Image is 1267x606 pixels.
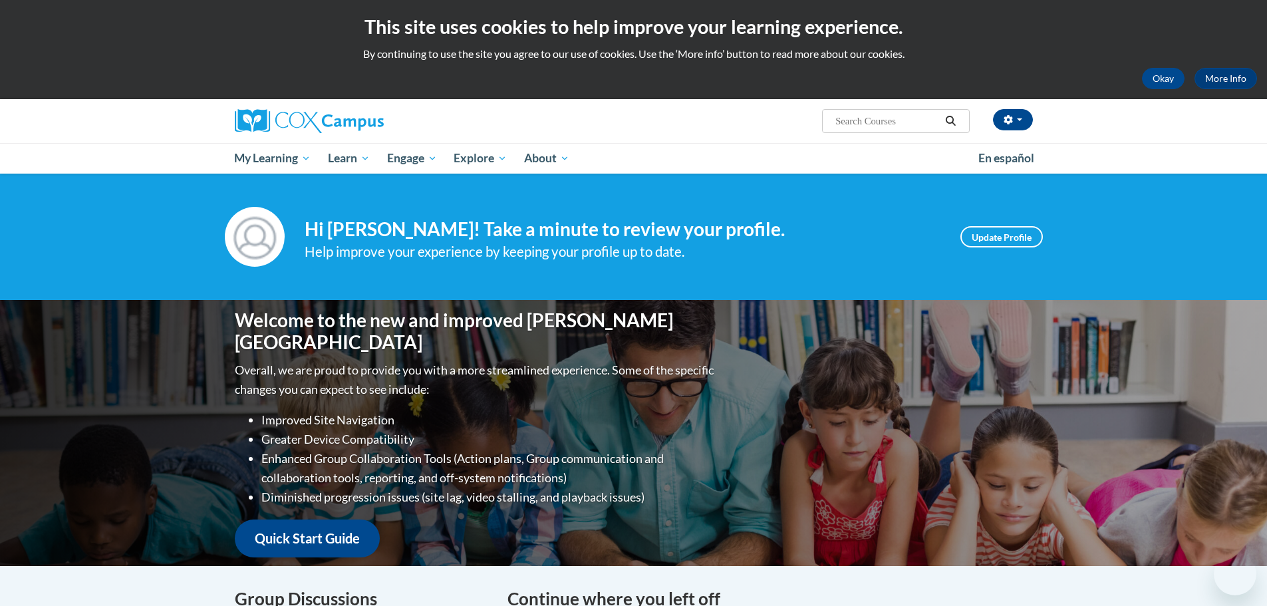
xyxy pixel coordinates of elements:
[234,150,311,166] span: My Learning
[261,410,717,430] li: Improved Site Navigation
[305,241,940,263] div: Help improve your experience by keeping your profile up to date.
[970,144,1043,172] a: En español
[1142,68,1185,89] button: Okay
[261,430,717,449] li: Greater Device Compatibility
[235,361,717,399] p: Overall, we are proud to provide you with a more streamlined experience. Some of the specific cha...
[261,488,717,507] li: Diminished progression issues (site lag, video stalling, and playback issues)
[387,150,437,166] span: Engage
[328,150,370,166] span: Learn
[305,218,940,241] h4: Hi [PERSON_NAME]! Take a minute to review your profile.
[225,207,285,267] img: Profile Image
[515,143,578,174] a: About
[319,143,378,174] a: Learn
[978,151,1034,165] span: En español
[445,143,515,174] a: Explore
[960,226,1043,247] a: Update Profile
[454,150,507,166] span: Explore
[226,143,320,174] a: My Learning
[235,520,380,557] a: Quick Start Guide
[834,113,940,129] input: Search Courses
[215,143,1053,174] div: Main menu
[378,143,446,174] a: Engage
[993,109,1033,130] button: Account Settings
[10,47,1257,61] p: By continuing to use the site you agree to our use of cookies. Use the ‘More info’ button to read...
[524,150,569,166] span: About
[235,109,384,133] img: Cox Campus
[1195,68,1257,89] a: More Info
[940,113,960,129] button: Search
[10,13,1257,40] h2: This site uses cookies to help improve your learning experience.
[235,109,488,133] a: Cox Campus
[261,449,717,488] li: Enhanced Group Collaboration Tools (Action plans, Group communication and collaboration tools, re...
[235,309,717,354] h1: Welcome to the new and improved [PERSON_NAME][GEOGRAPHIC_DATA]
[1214,553,1256,595] iframe: Button to launch messaging window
